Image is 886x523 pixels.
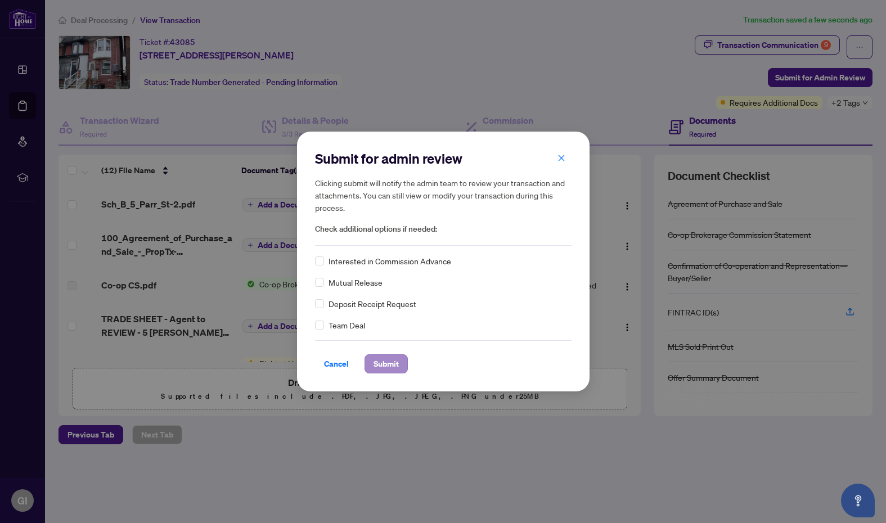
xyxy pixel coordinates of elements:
[315,150,572,168] h2: Submit for admin review
[324,355,349,373] span: Cancel
[329,319,365,331] span: Team Deal
[315,223,572,236] span: Check additional options if needed:
[315,177,572,214] h5: Clicking submit will notify the admin team to review your transaction and attachments. You can st...
[841,484,875,517] button: Open asap
[374,355,399,373] span: Submit
[557,154,565,162] span: close
[365,354,408,373] button: Submit
[315,354,358,373] button: Cancel
[329,255,451,267] span: Interested in Commission Advance
[329,276,383,288] span: Mutual Release
[329,297,416,310] span: Deposit Receipt Request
